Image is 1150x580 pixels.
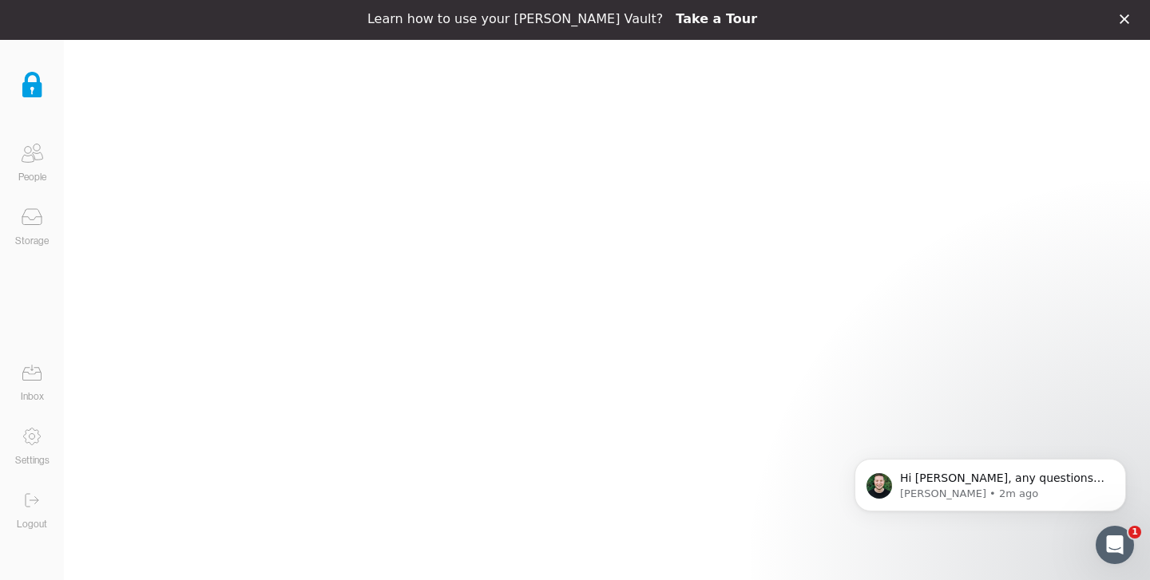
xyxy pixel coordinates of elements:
iframe: Intercom live chat [1096,526,1134,564]
div: Storage [15,233,49,249]
iframe: Intercom notifications message [831,425,1150,537]
div: Settings [15,452,50,468]
div: Logout [17,516,47,532]
div: Inbox [21,389,44,404]
div: People [18,169,46,185]
div: Learn how to use your [PERSON_NAME] Vault? [367,11,663,27]
div: Close [1120,14,1136,24]
a: Take a Tour [676,11,757,29]
span: 1 [1128,526,1141,539]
